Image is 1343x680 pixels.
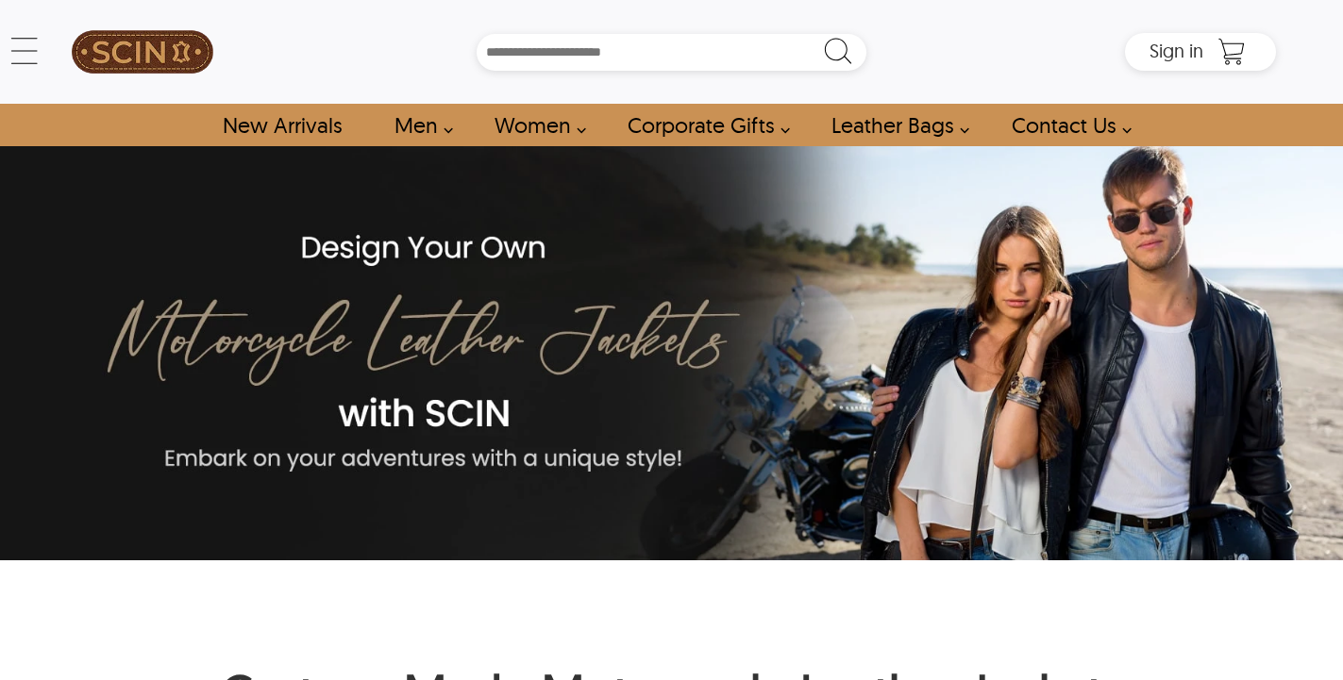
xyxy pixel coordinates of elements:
iframe: chat widget [1226,562,1343,652]
span: Sign in [1150,39,1203,62]
a: Shopping Cart [1213,38,1251,66]
a: Shop Leather Corporate Gifts [606,104,800,146]
a: SCIN [67,9,218,94]
a: Shop Leather Bags [810,104,980,146]
a: shop men's leather jackets [373,104,463,146]
a: contact-us [990,104,1142,146]
img: SCIN [72,9,213,94]
a: Sign in [1150,45,1203,60]
a: Shop Women Leather Jackets [473,104,596,146]
a: Shop New Arrivals [201,104,362,146]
